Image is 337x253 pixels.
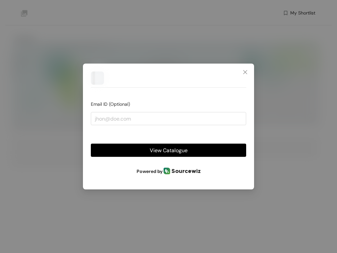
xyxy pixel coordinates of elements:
[91,167,246,176] h1: Powered by
[236,64,254,81] button: Close
[91,71,104,85] img: Buyer Portal
[164,168,170,174] img: /static/media/Logo.0d0ed058.svg
[91,144,246,157] button: View Catalogue
[150,146,188,155] span: View Catalogue
[91,101,130,107] span: Email ID (Optional)
[243,70,248,75] span: close
[91,112,246,125] input: jhon@doe.com
[91,167,246,176] a: Powered by /static/media/Logo.0d0ed058.svgSourcewiz
[171,167,201,175] span: Sourcewiz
